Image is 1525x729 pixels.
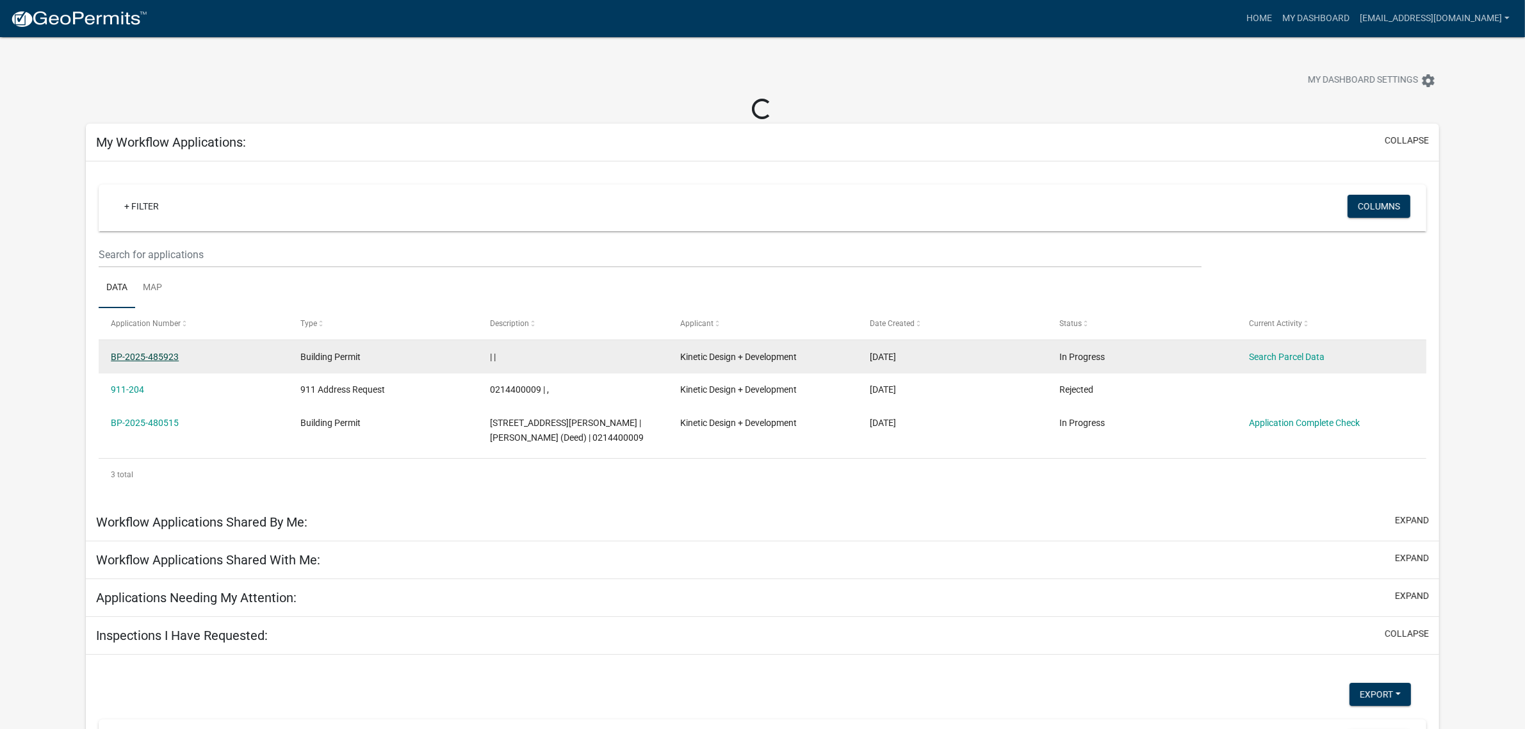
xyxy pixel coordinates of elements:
button: Columns [1348,195,1410,218]
input: Search for applications [99,242,1202,268]
button: collapse [1385,627,1429,641]
span: Building Permit [300,418,361,428]
button: My Dashboard Settingssettings [1298,68,1446,93]
span: Building Permit [300,352,361,362]
span: Applicant [680,319,714,328]
span: Type [300,319,317,328]
span: Rejected [1059,384,1093,395]
a: 911-204 [111,384,144,395]
a: My Dashboard [1277,6,1355,31]
datatable-header-cell: Current Activity [1237,308,1426,339]
span: Application Number [111,319,181,328]
datatable-header-cell: Application Number [99,308,288,339]
span: Current Activity [1249,319,1302,328]
span: 09/18/2025 [870,384,896,395]
span: Kinetic Design + Development [680,384,797,395]
h5: Applications Needing My Attention: [96,590,297,605]
span: Date Created [870,319,915,328]
a: Search Parcel Data [1249,352,1325,362]
div: 3 total [99,459,1426,491]
span: Description [491,319,530,328]
span: My Dashboard Settings [1308,73,1418,88]
div: collapse [86,161,1439,503]
datatable-header-cell: Description [478,308,667,339]
datatable-header-cell: Status [1047,308,1237,339]
span: Kinetic Design + Development [680,352,797,362]
a: Home [1241,6,1277,31]
span: 911 Address Request [300,384,385,395]
a: BP-2025-480515 [111,418,179,428]
span: 407 S EAST AVE BAXTER | SHEPLEY, JEFF (Deed) | 0214400009 [491,418,644,443]
span: In Progress [1059,418,1105,428]
span: 09/18/2025 [870,418,896,428]
button: expand [1395,589,1429,603]
button: Export [1350,683,1411,706]
button: collapse [1385,134,1429,147]
i: settings [1421,73,1436,88]
a: Data [99,268,135,309]
span: In Progress [1059,352,1105,362]
a: Map [135,268,170,309]
a: + Filter [114,195,169,218]
span: 09/30/2025 [870,352,896,362]
datatable-header-cell: Date Created [858,308,1047,339]
h5: Workflow Applications Shared By Me: [96,514,307,530]
span: 0214400009 | , [491,384,550,395]
span: Kinetic Design + Development [680,418,797,428]
a: Application Complete Check [1249,418,1360,428]
h5: Inspections I Have Requested: [96,628,268,643]
a: BP-2025-485923 [111,352,179,362]
button: expand [1395,514,1429,527]
h5: My Workflow Applications: [96,135,246,150]
span: Status [1059,319,1082,328]
h5: Workflow Applications Shared With Me: [96,552,320,568]
button: expand [1395,552,1429,565]
a: [EMAIL_ADDRESS][DOMAIN_NAME] [1355,6,1515,31]
datatable-header-cell: Applicant [667,308,857,339]
datatable-header-cell: Type [288,308,478,339]
span: | | [491,352,496,362]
